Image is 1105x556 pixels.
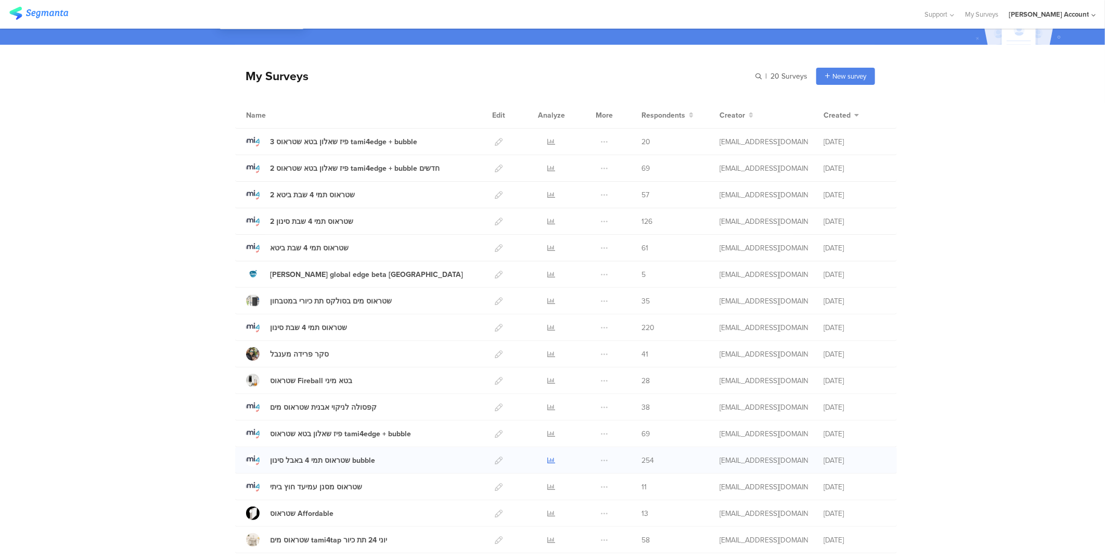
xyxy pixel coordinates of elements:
div: odelya@ifocus-r.com [719,136,808,147]
div: [DATE] [824,189,886,200]
span: New survey [832,71,866,81]
span: 61 [641,243,648,254]
div: [DATE] [824,136,886,147]
a: קפסולה לניקוי אבנית שטראוס מים [246,400,377,414]
div: שטראוס מסנן עמיעד חוץ ביתי [270,482,362,492]
div: סקר פרידה מענבל [270,349,329,360]
div: Strauss global edge beta Australia [270,269,463,280]
div: odelya@ifocus-r.com [719,375,808,386]
div: [DATE] [824,375,886,386]
div: odelya@ifocus-r.com [719,508,808,519]
div: odelya@ifocus-r.com [719,535,808,546]
span: 220 [641,322,654,333]
span: 11 [641,482,647,492]
div: שטראוס תמי 4 שבת ביטא [270,243,349,254]
div: odelya@ifocus-r.com [719,296,808,307]
div: [DATE] [824,163,886,174]
span: | [764,71,768,82]
div: More [593,102,615,128]
a: שטראוס Affordable [246,507,333,520]
div: odelya@ifocus-r.com [719,269,808,280]
div: odelya@ifocus-r.com [719,402,808,413]
div: שטראוס מים בסולקס תת כיורי במטבחון [270,296,392,307]
div: odelya@ifocus-r.com [719,482,808,492]
a: [PERSON_NAME] global edge beta [GEOGRAPHIC_DATA] [246,268,463,281]
span: 126 [641,216,652,227]
div: odelya@ifocus-r.com [719,455,808,466]
div: 3 פיז שאלון בטא שטראוס tami4edge + bubble [270,136,417,147]
a: שטראוס מים tami4tap יוני 24 תת כיור [246,533,387,547]
div: שטראוס תמי 4 שבת סינון [270,322,347,333]
a: 3 פיז שאלון בטא שטראוס tami4edge + bubble [246,135,417,148]
button: Created [824,110,859,121]
span: 5 [641,269,646,280]
div: שטראוס Fireball בטא מיני [270,375,352,386]
button: Creator [719,110,753,121]
span: 57 [641,189,649,200]
div: odelya@ifocus-r.com [719,216,808,227]
div: שטראוס Affordable [270,508,333,519]
div: שטראוס תמי 4 באבל סינון bubble [270,455,375,466]
div: [DATE] [824,508,886,519]
a: שטראוס מסנן עמיעד חוץ ביתי [246,480,362,494]
div: [DATE] [824,482,886,492]
span: 69 [641,163,650,174]
a: שטראוס תמי 4 שבת ביטא [246,241,349,255]
button: Respondents [641,110,693,121]
div: [DATE] [824,269,886,280]
span: 38 [641,402,650,413]
div: [PERSON_NAME] Account [1009,9,1089,19]
a: שטראוס תמי 4 שבת סינון [246,321,347,334]
span: 20 Surveys [770,71,807,82]
div: odelya@ifocus-r.com [719,428,808,439]
div: odelya@ifocus-r.com [719,349,808,360]
div: odelya@ifocus-r.com [719,189,808,200]
div: Edit [487,102,510,128]
div: [DATE] [824,349,886,360]
span: Created [824,110,851,121]
span: Creator [719,110,745,121]
span: 28 [641,375,650,386]
div: [DATE] [824,296,886,307]
a: סקר פרידה מענבל [246,347,329,361]
div: 2 שטראוס תמי 4 שבת סינון [270,216,353,227]
a: 2 שטראוס תמי 4 שבת ביטא [246,188,355,201]
div: [DATE] [824,322,886,333]
span: 13 [641,508,648,519]
a: שטראוס Fireball בטא מיני [246,374,352,387]
span: Respondents [641,110,685,121]
div: [DATE] [824,402,886,413]
div: [DATE] [824,455,886,466]
div: שטראוס מים tami4tap יוני 24 תת כיור [270,535,387,546]
a: פיז שאלון בטא שטראוס tami4edge + bubble [246,427,411,440]
div: פיז שאלון בטא שטראוס tami4edge + bubble [270,428,411,439]
a: 2 שטראוס תמי 4 שבת סינון [246,214,353,228]
span: 254 [641,455,654,466]
div: 2 פיז שאלון בטא שטראוס tami4edge + bubble חדשים [270,163,440,174]
div: Name [246,110,309,121]
div: [DATE] [824,216,886,227]
div: odelya@ifocus-r.com [719,243,808,254]
a: שטראוס תמי 4 באבל סינון bubble [246,453,375,467]
div: קפסולה לניקוי אבנית שטראוס מים [270,402,377,413]
div: 2 שטראוס תמי 4 שבת ביטא [270,189,355,200]
span: 20 [641,136,650,147]
div: odelya@ifocus-r.com [719,322,808,333]
div: odelya@ifocus-r.com [719,163,808,174]
span: 35 [641,296,650,307]
a: שטראוס מים בסולקס תת כיורי במטבחון [246,294,392,308]
a: 2 פיז שאלון בטא שטראוס tami4edge + bubble חדשים [246,161,440,175]
div: [DATE] [824,428,886,439]
div: Analyze [536,102,567,128]
span: Support [925,9,948,19]
span: 41 [641,349,648,360]
img: segmanta logo [9,7,68,20]
span: 69 [641,428,650,439]
span: 58 [641,535,650,546]
div: [DATE] [824,243,886,254]
div: My Surveys [235,67,309,85]
div: [DATE] [824,535,886,546]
